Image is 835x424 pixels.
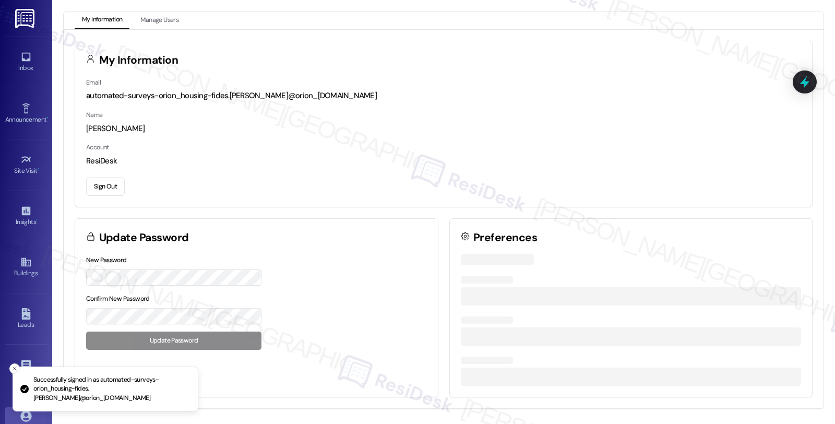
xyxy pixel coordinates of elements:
label: Confirm New Password [86,295,150,303]
div: [PERSON_NAME] [86,123,801,134]
a: Insights • [5,202,47,230]
span: • [36,217,38,224]
button: My Information [75,11,129,29]
h3: Update Password [99,232,189,243]
p: Successfully signed in as automated-surveys-orion_housing-fides.[PERSON_NAME]@orion_[DOMAIN_NAME] [33,375,189,403]
label: Account [86,143,109,151]
span: • [46,114,48,122]
span: • [38,166,39,173]
img: ResiDesk Logo [15,9,37,28]
h3: Preferences [473,232,537,243]
a: Templates • [5,356,47,384]
label: Name [86,111,103,119]
button: Manage Users [133,11,186,29]
label: Email [86,78,101,87]
div: automated-surveys-orion_housing-fides.[PERSON_NAME]@orion_[DOMAIN_NAME] [86,90,801,101]
a: Leads [5,305,47,333]
button: Sign Out [86,178,125,196]
button: Close toast [9,363,20,374]
div: ResiDesk [86,156,801,167]
h3: My Information [99,55,178,66]
label: New Password [86,256,127,264]
a: Buildings [5,253,47,281]
a: Site Visit • [5,151,47,179]
a: Inbox [5,48,47,76]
